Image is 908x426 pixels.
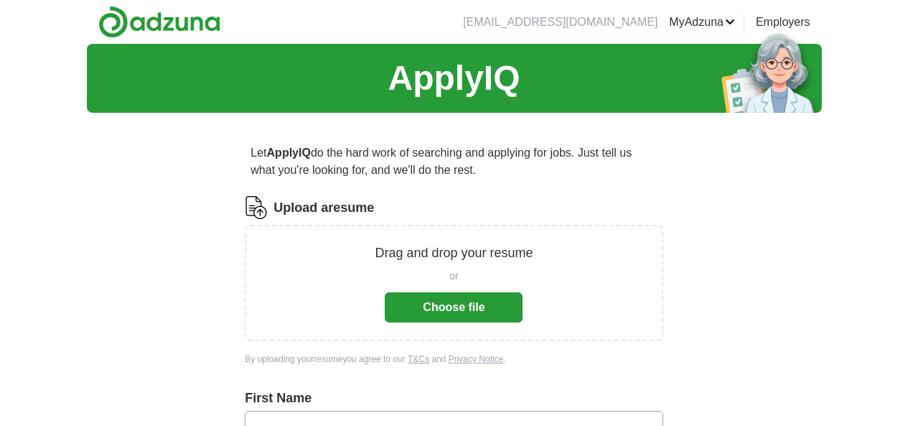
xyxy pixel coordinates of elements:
div: By uploading your resume you agree to our and . [245,353,663,366]
p: Let do the hard work of searching and applying for jobs. Just tell us what you're looking for, an... [245,139,663,185]
label: First Name [245,389,663,408]
a: MyAdzuna [669,14,735,31]
h1: ApplyIQ [388,52,520,104]
span: or [449,269,458,284]
img: Adzuna logo [98,6,220,38]
button: Choose file [385,292,523,323]
label: Upload a resume [273,198,374,218]
img: CV Icon [245,196,268,219]
a: T&Cs [408,354,429,364]
a: Privacy Notice [449,354,504,364]
li: [EMAIL_ADDRESS][DOMAIN_NAME] [463,14,657,31]
a: Employers [756,14,810,31]
strong: ApplyIQ [267,147,311,159]
p: Drag and drop your resume [375,244,533,263]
